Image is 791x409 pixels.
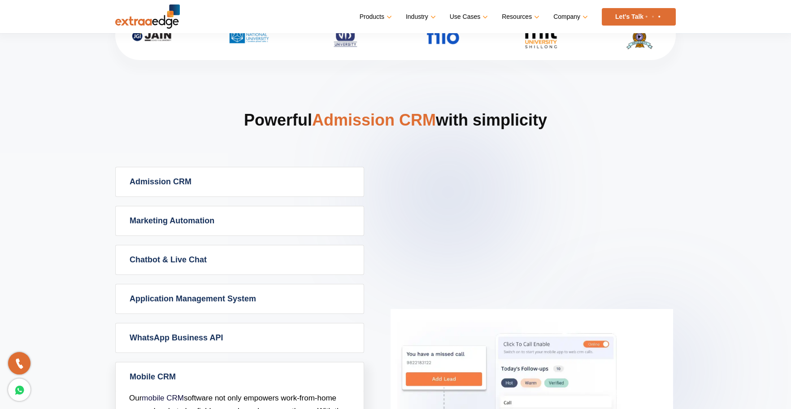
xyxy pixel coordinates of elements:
h2: Powerful with simplicity [115,109,676,167]
a: Admission CRM [116,167,364,196]
a: Industry [406,10,434,23]
a: Application Management System [116,284,364,313]
a: Use Cases [450,10,486,23]
a: Marketing Automation [116,206,364,235]
a: Let’s Talk [602,8,676,26]
a: Company [553,10,586,23]
a: WhatsApp Business API [116,323,364,352]
a: Resources [502,10,538,23]
a: Chatbot & Live Chat [116,245,364,274]
span: Admission CRM [312,111,436,129]
a: mobile CRM [142,394,184,402]
a: Products [360,10,390,23]
a: Mobile CRM [116,362,364,392]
